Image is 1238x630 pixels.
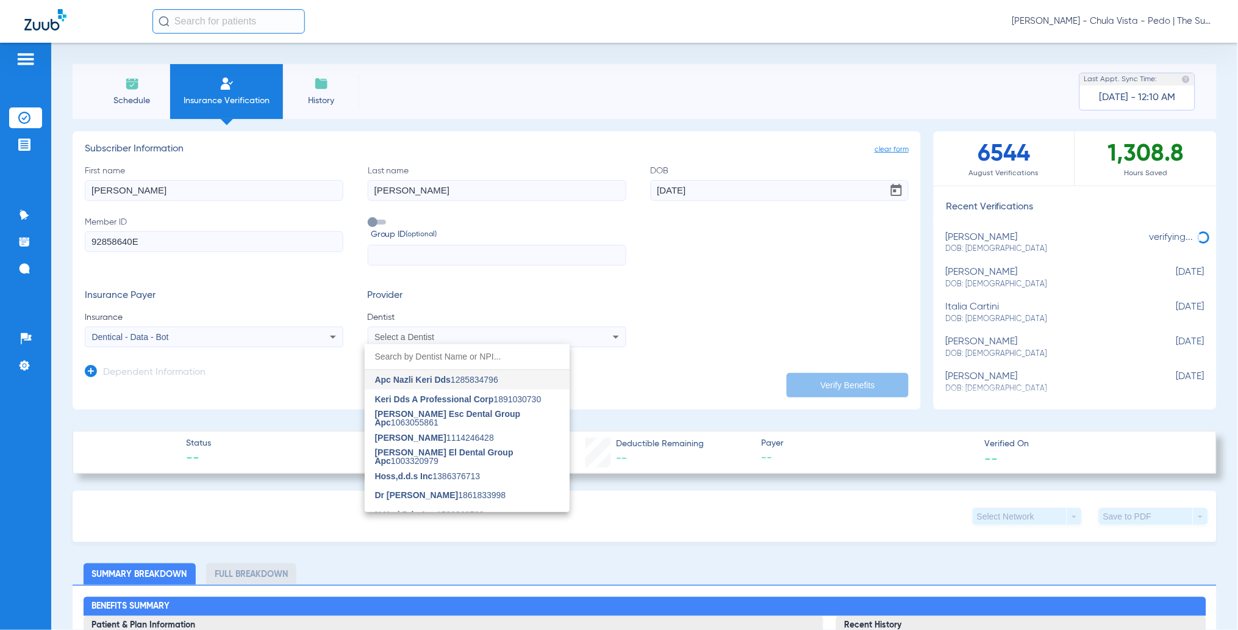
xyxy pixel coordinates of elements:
span: 1114246428 [374,433,493,442]
span: 1588969703 [374,510,484,519]
span: [PERSON_NAME] Esc Dental Group Apc [374,409,520,427]
span: 1891030730 [374,395,541,404]
span: 1063055861 [374,410,560,427]
span: Dr [PERSON_NAME] [374,490,458,500]
span: [PERSON_NAME] [374,433,446,443]
span: 1861833998 [374,491,506,499]
span: Apc Nazli Keri Dds [374,375,450,385]
span: 1386376713 [374,472,480,480]
span: 1003320979 [374,448,560,465]
span: [PERSON_NAME] El Dental Group Apc [374,447,513,466]
input: dropdown search [365,344,570,369]
iframe: Chat Widget [1177,571,1238,630]
span: Hoss,d.d.s Inc [374,471,432,481]
span: 1285834796 [374,375,498,384]
span: Keri Dds A Professional Corp [374,394,493,404]
span: N Keri Dds Apc [374,510,436,520]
